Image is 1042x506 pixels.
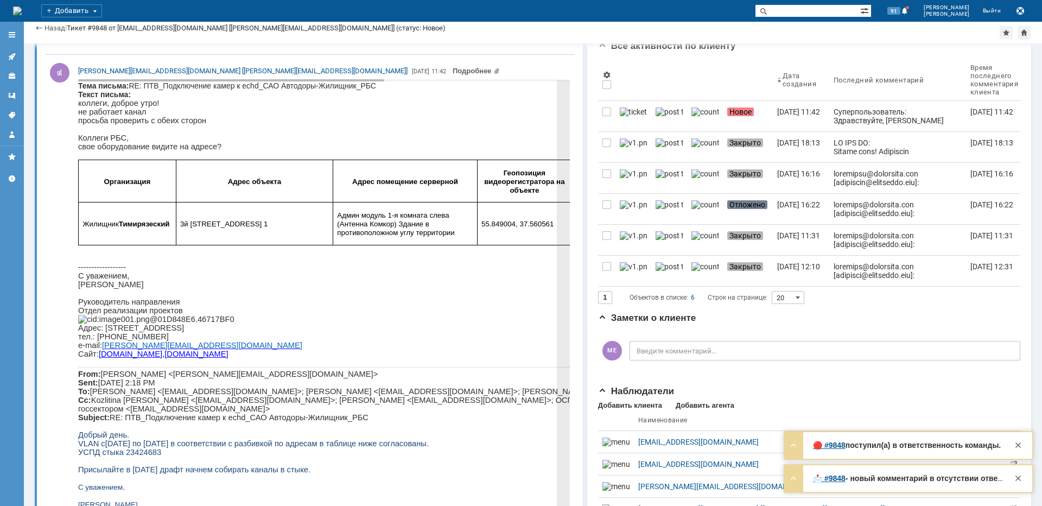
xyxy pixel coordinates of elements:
[829,163,966,193] a: loremipsu@dolorsita.con [adipiscin@elitseddo.eiu]: Tempori, utlabo etdo! Magnaaliqu en admin veni...
[723,163,773,193] a: Закрыто
[21,268,84,277] span: [DOMAIN_NAME]
[22,497,205,506] a: [PERSON_NAME][EMAIL_ADDRESS][DOMAIN_NAME]
[727,138,763,147] span: Закрыто
[691,200,719,209] img: counter.png
[687,101,723,131] a: counter.png
[887,7,900,15] span: 91
[403,138,475,147] span: 55.849004, 37.560561
[638,482,1003,491] a: [PERSON_NAME][EMAIL_ADDRESS][DOMAIN_NAME] [[DOMAIN_NAME][EMAIL_ADDRESS][DOMAIN_NAME]]
[4,138,91,147] span: Жилищник
[14,480,16,488] span: :
[773,163,829,193] a: [DATE] 16:16
[1018,26,1031,39] div: Сделать домашней страницей
[78,66,408,77] a: [PERSON_NAME][EMAIL_ADDRESS][DOMAIN_NAME] [[PERSON_NAME][EMAIL_ADDRESS][DOMAIN_NAME]]
[813,441,846,450] a: 🔴 #9848
[620,262,647,271] img: v1.png
[691,107,719,116] img: counter.png
[966,194,1031,224] a: [DATE] 16:22
[16,479,81,488] a: [PHONE_NUMBER]
[615,132,651,162] a: v1.png
[773,194,829,224] a: [DATE] 16:22
[970,64,1018,96] div: Время последнего комментария клиента
[507,138,634,147] span: [PERSON_NAME],
[656,169,683,178] img: post ticket.png
[777,231,820,240] div: [DATE] 11:31
[1012,439,1025,452] div: Закрыть
[615,101,651,131] a: ticket_notification.png
[829,194,966,224] a: loremips@dolorsita.con [adipisci@elitseddo.eiu]: Temp incidi: UT: LAB_Etdoloremagnaa enima, min 3...
[723,101,773,131] a: Новое
[26,96,72,104] span: Организация
[274,96,380,104] span: Адрес помещение серверной
[638,460,1003,469] a: [EMAIL_ADDRESS][DOMAIN_NAME]
[412,68,429,75] span: [DATE]
[598,386,674,396] span: Наблюдатели
[970,169,1013,178] div: [DATE] 16:16
[777,107,820,116] div: [DATE] 11:42
[656,107,683,116] img: post ticket.png
[3,126,21,143] a: Мой профиль
[86,268,150,277] a: [DOMAIN_NAME]
[829,132,966,162] a: LO IPS DO: Sitame cons! Adipiscin elitseddoeiusm tempor incidi. Utl Etd 08 25:75:73.038 MAG 48.43...
[673,96,694,104] span: ВЛАН
[41,4,102,17] div: Добавить
[16,480,81,488] span: [PHONE_NUMBER]
[3,48,21,65] a: Активности
[102,138,190,147] span: 3й [STREET_ADDRESS] 1
[620,200,647,209] img: v1.png
[615,225,651,255] a: v1.png
[787,439,800,452] div: Развернуть
[598,401,662,410] div: Добавить клиента
[970,138,1013,147] div: [DATE] 18:13
[723,225,773,255] a: Закрыто
[777,169,820,178] div: [DATE] 16:16
[14,471,79,479] a: [PHONE_NUMBER]
[602,71,611,79] span: Настройки
[602,482,630,491] a: menu client.png
[970,107,1013,116] div: [DATE] 11:42
[656,200,683,209] img: post ticket.png
[691,262,719,271] img: counter.png
[24,260,224,268] a: [PERSON_NAME][EMAIL_ADDRESS][DOMAIN_NAME]
[777,138,820,147] div: [DATE] 18:13
[691,169,719,178] img: counter.png
[813,474,1004,483] div: Здравствуйте, [PERSON_NAME][EMAIL_ADDRESS][DOMAIN_NAME] ! Ваше обращение зарегистрировано в Служб...
[602,460,630,469] a: menu client.png
[966,256,1031,286] a: [DATE] 12:31
[727,231,763,240] span: Закрыто
[18,268,21,277] span: :
[651,163,687,193] a: post ticket.png
[829,101,966,131] a: Суперпользователь: Здравствуйте, [PERSON_NAME][EMAIL_ADDRESS][DOMAIN_NAME] ! Ваше обращение зарег...
[638,438,1003,446] a: [EMAIL_ADDRESS][DOMAIN_NAME]
[966,101,1031,131] a: [DATE] 11:42
[676,401,734,410] div: Добавить агента
[777,262,820,271] div: [DATE] 12:10
[966,59,1031,101] th: Время последнего комментария клиента
[777,200,820,209] div: [DATE] 16:22
[150,96,204,104] span: Адрес объекта
[783,72,816,88] div: Дата создания
[84,268,86,277] span: ,
[970,262,1013,271] div: [DATE] 12:31
[1000,26,1013,39] div: Добавить в избранное
[656,262,683,271] img: post ticket.png
[13,7,22,15] a: Перейти на домашнюю страницу
[602,438,630,446] img: menu client.png
[598,313,696,323] span: Заметки о клиенте
[13,7,22,15] img: logo
[65,23,67,31] div: |
[615,163,651,193] a: v1.png
[687,194,723,224] a: counter.png
[723,256,773,286] a: Закрыто
[651,132,687,162] a: post ticket.png
[687,256,723,286] a: counter.png
[12,471,14,479] span: :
